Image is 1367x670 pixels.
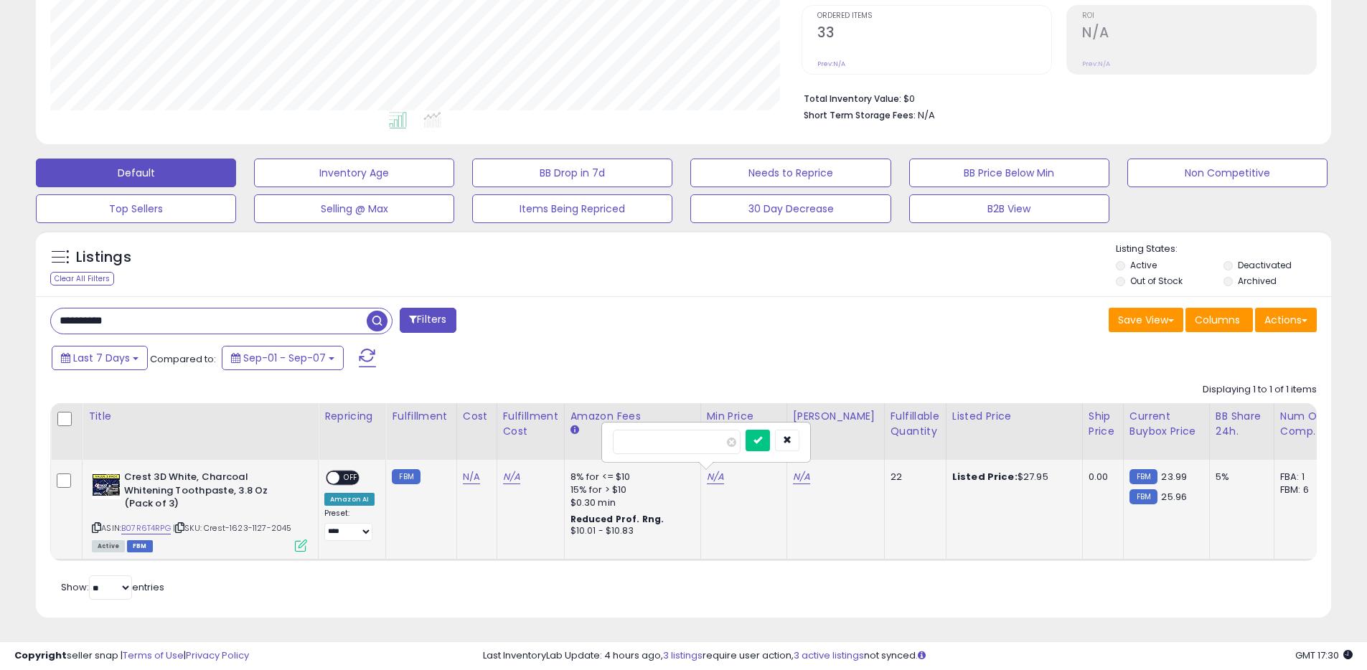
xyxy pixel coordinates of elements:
[92,540,125,552] span: All listings currently available for purchase on Amazon
[690,194,891,223] button: 30 Day Decrease
[1109,308,1183,332] button: Save View
[804,93,901,105] b: Total Inventory Value:
[1129,489,1157,504] small: FBM
[570,525,690,537] div: $10.01 - $10.83
[690,159,891,187] button: Needs to Reprice
[92,471,121,499] img: 51FuSU8+cJL._SL40_.jpg
[804,89,1306,106] li: $0
[817,12,1051,20] span: Ordered Items
[793,470,810,484] a: N/A
[254,159,454,187] button: Inventory Age
[254,194,454,223] button: Selling @ Max
[503,470,520,484] a: N/A
[570,513,664,525] b: Reduced Prof. Rng.
[121,522,171,534] a: B07R6T4RPG
[1082,12,1316,20] span: ROI
[952,409,1076,424] div: Listed Price
[1089,409,1117,439] div: Ship Price
[324,493,375,506] div: Amazon AI
[1129,409,1203,439] div: Current Buybox Price
[1130,259,1157,271] label: Active
[891,471,935,483] div: 22
[1216,471,1263,483] div: 5%
[1185,308,1253,332] button: Columns
[570,483,690,496] div: 15% for > $10
[186,648,249,662] a: Privacy Policy
[570,496,690,509] div: $0.30 min
[707,470,724,484] a: N/A
[1295,648,1353,662] span: 2025-09-15 17:30 GMT
[1195,313,1240,327] span: Columns
[88,409,312,424] div: Title
[36,159,236,187] button: Default
[92,471,307,550] div: ASIN:
[52,346,148,370] button: Last 7 Days
[483,649,1353,663] div: Last InventoryLab Update: 4 hours ago, require user action, not synced.
[707,409,781,424] div: Min Price
[1130,275,1183,287] label: Out of Stock
[570,471,690,483] div: 8% for <= $10
[14,649,249,663] div: seller snap | |
[123,648,184,662] a: Terms of Use
[663,648,703,662] a: 3 listings
[61,580,164,594] span: Show: entries
[392,409,450,424] div: Fulfillment
[392,469,420,484] small: FBM
[472,159,672,187] button: BB Drop in 7d
[463,470,480,484] a: N/A
[463,409,491,424] div: Cost
[324,509,375,541] div: Preset:
[503,409,558,439] div: Fulfillment Cost
[793,409,878,424] div: [PERSON_NAME]
[918,108,935,122] span: N/A
[173,522,292,534] span: | SKU: Crest-1623-1127-2045
[1280,471,1328,483] div: FBA: 1
[909,159,1109,187] button: BB Price Below Min
[124,471,299,514] b: Crest 3D White, Charcoal Whitening Toothpaste, 3.8 Oz (Pack of 3)
[1127,159,1328,187] button: Non Competitive
[73,351,130,365] span: Last 7 Days
[891,409,940,439] div: Fulfillable Quantity
[339,472,362,484] span: OFF
[1089,471,1112,483] div: 0.00
[1161,470,1187,483] span: 23.99
[222,346,344,370] button: Sep-01 - Sep-07
[1238,259,1292,271] label: Deactivated
[570,424,579,437] small: Amazon Fees.
[400,308,456,333] button: Filters
[570,409,695,424] div: Amazon Fees
[243,351,326,365] span: Sep-01 - Sep-07
[1203,383,1317,397] div: Displaying 1 to 1 of 1 items
[1082,24,1316,44] h2: N/A
[14,648,67,662] strong: Copyright
[1280,483,1328,496] div: FBM: 6
[1238,275,1277,287] label: Archived
[1161,490,1187,504] span: 25.96
[952,471,1071,483] div: $27.95
[36,194,236,223] button: Top Sellers
[909,194,1109,223] button: B2B View
[817,24,1051,44] h2: 33
[1129,469,1157,484] small: FBM
[1280,409,1333,439] div: Num of Comp.
[1116,242,1331,256] p: Listing States:
[127,540,153,552] span: FBM
[817,60,845,68] small: Prev: N/A
[1082,60,1110,68] small: Prev: N/A
[150,352,216,366] span: Compared to:
[794,648,864,662] a: 3 active listings
[1216,409,1268,439] div: BB Share 24h.
[1255,308,1317,332] button: Actions
[50,272,114,286] div: Clear All Filters
[472,194,672,223] button: Items Being Repriced
[76,247,131,268] h5: Listings
[324,409,380,424] div: Repricing
[804,109,916,121] b: Short Term Storage Fees:
[952,470,1018,483] b: Listed Price:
